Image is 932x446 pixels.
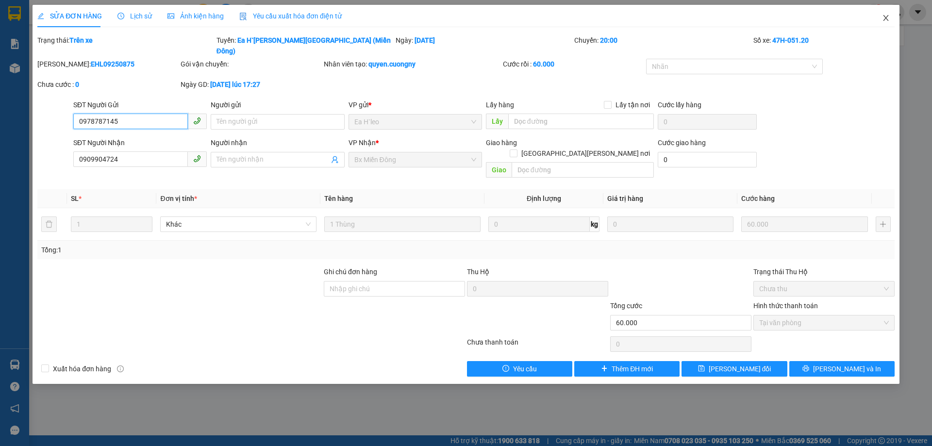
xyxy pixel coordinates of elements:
label: Hình thức thanh toán [753,302,818,310]
button: delete [41,216,57,232]
span: phone [193,117,201,125]
span: exclamation-circle [502,365,509,373]
span: user-add [331,156,339,164]
span: SL [71,195,79,202]
span: Thêm ĐH mới [612,363,653,374]
span: Tên hàng [324,195,353,202]
button: printer[PERSON_NAME] và In [789,361,895,377]
button: Close [872,5,899,32]
span: Bx Miền Đông [354,152,476,167]
span: Lấy hàng [486,101,514,109]
div: SĐT Người Gửi [73,99,207,110]
div: Nhân viên tạo: [324,59,501,69]
input: 0 [741,216,867,232]
button: save[PERSON_NAME] đổi [682,361,787,377]
div: Người nhận [211,137,344,148]
button: plusThêm ĐH mới [574,361,680,377]
b: EHL09250875 [91,60,134,68]
div: Chuyến: [573,35,752,56]
div: Số xe: [752,35,896,56]
b: 20:00 [600,36,617,44]
span: Tại văn phòng [759,315,889,330]
span: [PERSON_NAME] đổi [709,363,771,374]
div: Chưa cước : [37,79,179,90]
div: VP gửi [349,99,482,110]
span: plus [601,365,608,373]
label: Cước giao hàng [658,139,706,147]
button: exclamation-circleYêu cầu [467,361,572,377]
input: 0 [607,216,733,232]
div: Tổng: 1 [41,245,360,255]
label: Ghi chú đơn hàng [324,268,377,276]
span: close [882,14,890,22]
input: Dọc đường [512,162,654,178]
b: 47H-051.20 [772,36,809,44]
span: Định lượng [527,195,561,202]
span: Giao hàng [486,139,517,147]
input: Dọc đường [508,114,654,129]
span: [GEOGRAPHIC_DATA][PERSON_NAME] nơi [517,148,654,159]
span: Lịch sử [117,12,152,20]
div: SĐT Người Nhận [73,137,207,148]
div: Chưa thanh toán [466,337,609,354]
input: Cước lấy hàng [658,114,757,130]
span: Lấy [486,114,508,129]
div: Người gửi [211,99,344,110]
span: Ea H`leo [354,115,476,129]
div: Trạng thái Thu Hộ [753,266,895,277]
span: edit [37,13,44,19]
span: Tổng cước [610,302,642,310]
input: VD: Bàn, Ghế [324,216,481,232]
span: Yêu cầu [513,363,537,374]
span: Giá trị hàng [607,195,643,202]
b: [DATE] lúc 17:27 [210,81,260,88]
span: save [698,365,705,373]
span: VP Nhận [349,139,376,147]
input: Cước giao hàng [658,152,757,167]
button: plus [876,216,891,232]
b: Trên xe [69,36,93,44]
span: Đơn vị tính [160,195,197,202]
span: Thu Hộ [467,268,489,276]
span: info-circle [117,365,124,372]
b: Ea H`[PERSON_NAME][GEOGRAPHIC_DATA] (Miền Đông) [216,36,391,55]
label: Cước lấy hàng [658,101,701,109]
span: Chưa thu [759,281,889,296]
span: Giao [486,162,512,178]
span: Khác [166,217,311,231]
input: Ghi chú đơn hàng [324,281,465,297]
span: Yêu cầu xuất hóa đơn điện tử [239,12,342,20]
div: Ngày: [395,35,574,56]
b: 60.000 [533,60,554,68]
div: Tuyến: [216,35,395,56]
span: Cước hàng [741,195,775,202]
b: quyen.cuongny [368,60,416,68]
img: icon [239,13,247,20]
span: printer [802,365,809,373]
span: clock-circle [117,13,124,19]
b: [DATE] [415,36,435,44]
span: kg [590,216,599,232]
span: phone [193,155,201,163]
b: 0 [75,81,79,88]
div: Gói vận chuyển: [181,59,322,69]
div: Trạng thái: [36,35,216,56]
span: Xuất hóa đơn hàng [49,363,115,374]
span: [PERSON_NAME] và In [813,363,881,374]
span: SỬA ĐƠN HÀNG [37,12,102,20]
span: Ảnh kiện hàng [167,12,224,20]
div: Cước rồi : [503,59,644,69]
div: [PERSON_NAME]: [37,59,179,69]
span: Lấy tận nơi [612,99,654,110]
span: picture [167,13,174,19]
div: Ngày GD: [181,79,322,90]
